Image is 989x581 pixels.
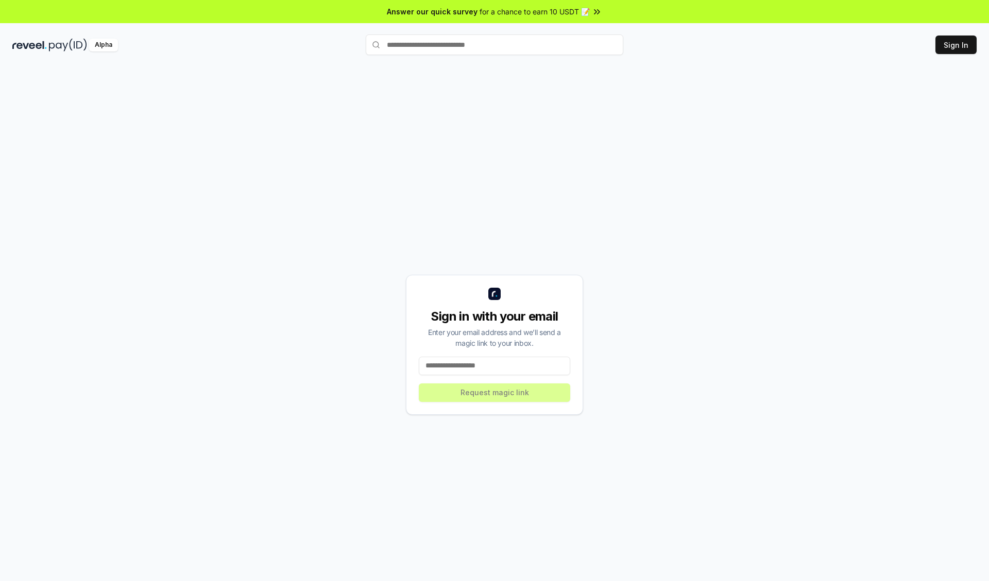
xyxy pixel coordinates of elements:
img: pay_id [49,39,87,51]
img: logo_small [488,288,501,300]
span: Answer our quick survey [387,6,478,17]
button: Sign In [935,36,977,54]
span: for a chance to earn 10 USDT 📝 [480,6,590,17]
div: Alpha [89,39,118,51]
img: reveel_dark [12,39,47,51]
div: Sign in with your email [419,308,570,325]
div: Enter your email address and we’ll send a magic link to your inbox. [419,327,570,348]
